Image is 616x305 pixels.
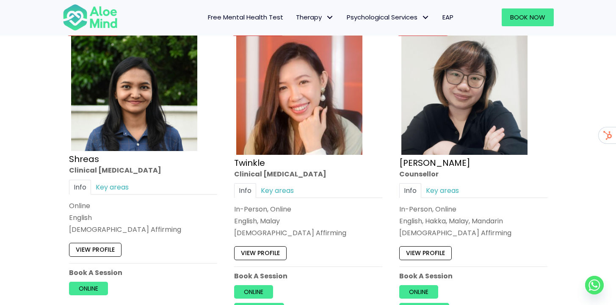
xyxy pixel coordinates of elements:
[69,243,122,257] a: View profile
[91,180,133,195] a: Key areas
[69,282,108,295] a: Online
[256,183,298,198] a: Key areas
[399,247,452,260] a: View profile
[234,183,256,198] a: Info
[399,204,547,214] div: In-Person, Online
[129,8,460,26] nav: Menu
[63,3,118,31] img: Aloe mind Logo
[69,166,217,176] div: Clinical [MEDICAL_DATA]
[399,157,470,169] a: [PERSON_NAME]
[290,8,340,26] a: TherapyTherapy: submenu
[401,29,528,155] img: Yvonne crop Aloe Mind
[399,183,421,198] a: Info
[399,285,438,299] a: Online
[234,228,382,238] div: [DEMOGRAPHIC_DATA] Affirming
[69,225,217,235] div: [DEMOGRAPHIC_DATA] Affirming
[421,183,464,198] a: Key areas
[234,247,287,260] a: View profile
[69,180,91,195] a: Info
[296,13,334,22] span: Therapy
[436,8,460,26] a: EAP
[347,13,430,22] span: Psychological Services
[340,8,436,26] a: Psychological ServicesPsychological Services: submenu
[585,276,604,294] a: Whatsapp
[399,271,547,281] p: Book A Session
[324,11,336,24] span: Therapy: submenu
[399,217,547,226] p: English, Hakka, Malay, Mandarin
[234,157,265,169] a: Twinkle
[208,13,283,22] span: Free Mental Health Test
[236,29,362,155] img: twinkle_cropped-300×300
[69,154,99,165] a: Shreas
[420,11,432,24] span: Psychological Services: submenu
[234,204,382,214] div: In-Person, Online
[442,13,453,22] span: EAP
[202,8,290,26] a: Free Mental Health Test
[69,268,217,278] p: Book A Session
[71,29,197,151] img: Shreas clinical psychologist
[69,201,217,211] div: Online
[399,228,547,238] div: [DEMOGRAPHIC_DATA] Affirming
[502,8,554,26] a: Book Now
[399,169,547,179] div: Counsellor
[234,217,382,226] p: English, Malay
[69,213,217,223] p: English
[510,13,545,22] span: Book Now
[234,271,382,281] p: Book A Session
[234,169,382,179] div: Clinical [MEDICAL_DATA]
[234,285,273,299] a: Online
